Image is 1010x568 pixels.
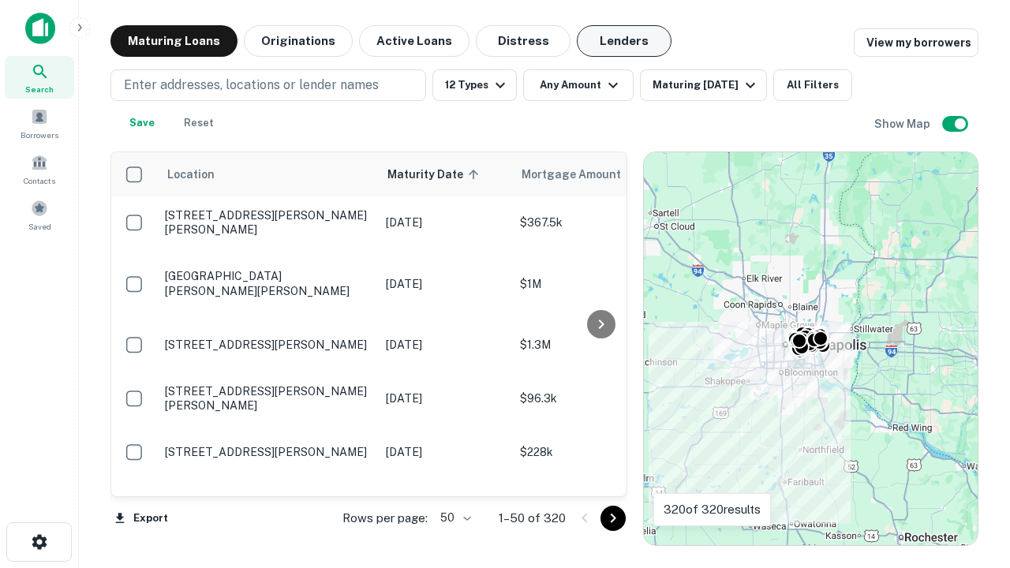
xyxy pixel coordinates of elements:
button: Maturing Loans [110,25,238,57]
a: Contacts [5,148,74,190]
p: [DATE] [386,443,504,461]
a: View my borrowers [854,28,978,57]
button: Export [110,506,172,530]
span: Location [166,165,215,184]
img: capitalize-icon.png [25,13,55,44]
p: [GEOGRAPHIC_DATA][PERSON_NAME][PERSON_NAME] [165,269,370,297]
p: [DATE] [386,496,504,514]
button: Lenders [577,25,671,57]
p: $1M [520,275,678,293]
th: Location [157,152,378,196]
div: 50 [434,506,473,529]
button: Reset [174,107,224,139]
a: Saved [5,193,74,236]
span: Maturity Date [387,165,484,184]
button: Distress [476,25,570,57]
button: All Filters [773,69,852,101]
p: $96.3k [520,390,678,407]
p: [STREET_ADDRESS][PERSON_NAME][PERSON_NAME] [165,384,370,413]
p: [STREET_ADDRESS][PERSON_NAME] [165,338,370,352]
p: [DATE] [386,214,504,231]
p: [STREET_ADDRESS][PERSON_NAME][PERSON_NAME] [165,208,370,237]
button: Go to next page [600,506,626,531]
button: 12 Types [432,69,517,101]
button: Enter addresses, locations or lender names [110,69,426,101]
span: Contacts [24,174,55,187]
p: 320 of 320 results [664,500,761,519]
button: Maturing [DATE] [640,69,767,101]
button: Any Amount [523,69,634,101]
button: Active Loans [359,25,469,57]
a: Search [5,56,74,99]
p: 1–50 of 320 [499,509,566,528]
button: Originations [244,25,353,57]
th: Maturity Date [378,152,512,196]
p: Enter addresses, locations or lender names [124,76,379,95]
p: $367.5k [520,214,678,231]
p: [STREET_ADDRESS][PERSON_NAME] [165,445,370,459]
button: Save your search to get updates of matches that match your search criteria. [117,107,167,139]
p: [DATE] [386,275,504,293]
span: Mortgage Amount [522,165,642,184]
h6: Show Map [874,115,933,133]
iframe: Chat Widget [931,391,1010,467]
p: Rows per page: [342,509,428,528]
p: $228k [520,443,678,461]
p: $1.3M [520,336,678,353]
th: Mortgage Amount [512,152,686,196]
a: Borrowers [5,102,74,144]
span: Borrowers [21,129,58,141]
div: 0 0 [644,152,978,545]
span: Search [25,83,54,95]
p: [DATE] [386,336,504,353]
div: Maturing [DATE] [653,76,760,95]
p: $1.3M [520,496,678,514]
span: Saved [28,220,51,233]
p: [DATE] [386,390,504,407]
